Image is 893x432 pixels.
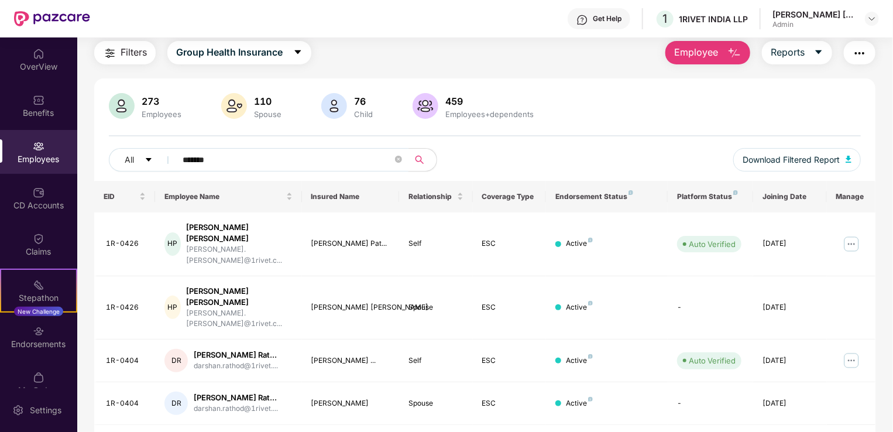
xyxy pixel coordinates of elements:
[576,14,588,26] img: svg+xml;base64,PHN2ZyBpZD0iSGVscC0zMngzMiIgeG1sbnM9Imh0dHA6Ly93d3cudzMub3JnLzIwMDAvc3ZnIiB3aWR0aD...
[733,148,861,172] button: Download Filtered Report
[689,238,736,250] div: Auto Verified
[665,41,750,64] button: Employee
[482,302,537,313] div: ESC
[842,235,861,253] img: manageButton
[772,20,854,29] div: Admin
[321,93,347,119] img: svg+xml;base64,PHN2ZyB4bWxucz0iaHR0cDovL3d3dy53My5vcmcvMjAwMC9zdmciIHhtbG5zOnhsaW5rPSJodHRwOi8vd3...
[566,355,593,366] div: Active
[408,148,437,172] button: search
[106,398,146,409] div: 1R-0404
[482,398,537,409] div: ESC
[176,45,283,60] span: Group Health Insurance
[408,155,431,164] span: search
[408,355,463,366] div: Self
[103,46,117,60] img: svg+xml;base64,PHN2ZyB4bWxucz0iaHR0cDovL3d3dy53My5vcmcvMjAwMC9zdmciIHdpZHRoPSIyNCIgaGVpZ2h0PSIyNC...
[311,355,390,366] div: [PERSON_NAME] ...
[194,349,278,361] div: [PERSON_NAME] Rat...
[194,403,278,414] div: darshan.rathod@1rivet....
[593,14,621,23] div: Get Help
[763,238,817,249] div: [DATE]
[164,392,188,415] div: DR
[33,187,44,198] img: svg+xml;base64,PHN2ZyBpZD0iQ0RfQWNjb3VudHMiIGRhdGEtbmFtZT0iQ0QgQWNjb3VudHMiIHhtbG5zPSJodHRwOi8vd3...
[588,397,593,402] img: svg+xml;base64,PHN2ZyB4bWxucz0iaHR0cDovL3d3dy53My5vcmcvMjAwMC9zdmciIHdpZHRoPSI4IiBoZWlnaHQ9IjgiIH...
[588,301,593,306] img: svg+xml;base64,PHN2ZyB4bWxucz0iaHR0cDovL3d3dy53My5vcmcvMjAwMC9zdmciIHdpZHRoPSI4IiBoZWlnaHQ9IjgiIH...
[33,140,44,152] img: svg+xml;base64,PHN2ZyBpZD0iRW1wbG95ZWVzIiB4bWxucz0iaHR0cDovL3d3dy53My5vcmcvMjAwMC9zdmciIHdpZHRoPS...
[842,351,861,370] img: manageButton
[164,349,188,372] div: DR
[14,307,63,316] div: New Challenge
[753,181,826,212] th: Joining Date
[311,302,390,313] div: [PERSON_NAME] [PERSON_NAME]
[139,109,184,119] div: Employees
[252,95,284,107] div: 110
[14,11,90,26] img: New Pazcare Logo
[33,325,44,337] img: svg+xml;base64,PHN2ZyBpZD0iRW5kb3JzZW1lbnRzIiB4bWxucz0iaHR0cDovL3d3dy53My5vcmcvMjAwMC9zdmciIHdpZH...
[187,244,293,266] div: [PERSON_NAME].[PERSON_NAME]@1rivet.c...
[668,382,753,425] td: -
[566,398,593,409] div: Active
[555,192,659,201] div: Endorsement Status
[762,41,832,64] button: Reportscaret-down
[482,238,537,249] div: ESC
[395,155,402,166] span: close-circle
[221,93,247,119] img: svg+xml;base64,PHN2ZyB4bWxucz0iaHR0cDovL3d3dy53My5vcmcvMjAwMC9zdmciIHhtbG5zOnhsaW5rPSJodHRwOi8vd3...
[566,238,593,249] div: Active
[187,286,293,308] div: [PERSON_NAME] [PERSON_NAME]
[588,354,593,359] img: svg+xml;base64,PHN2ZyB4bWxucz0iaHR0cDovL3d3dy53My5vcmcvMjAwMC9zdmciIHdpZHRoPSI4IiBoZWlnaHQ9IjgiIH...
[677,192,744,201] div: Platform Status
[668,276,753,340] td: -
[33,233,44,245] img: svg+xml;base64,PHN2ZyBpZD0iQ2xhaW0iIHhtbG5zPSJodHRwOi8vd3d3LnczLm9yZy8yMDAwL3N2ZyIgd2lkdGg9IjIwIi...
[106,302,146,313] div: 1R-0426
[139,95,184,107] div: 273
[155,181,301,212] th: Employee Name
[311,398,390,409] div: [PERSON_NAME]
[109,93,135,119] img: svg+xml;base64,PHN2ZyB4bWxucz0iaHR0cDovL3d3dy53My5vcmcvMjAwMC9zdmciIHhtbG5zOnhsaW5rPSJodHRwOi8vd3...
[395,156,402,163] span: close-circle
[482,355,537,366] div: ESC
[473,181,546,212] th: Coverage Type
[164,192,283,201] span: Employee Name
[121,45,147,60] span: Filters
[408,302,463,313] div: Spouse
[566,302,593,313] div: Active
[293,47,303,58] span: caret-down
[164,296,180,319] div: HP
[628,190,633,195] img: svg+xml;base64,PHN2ZyB4bWxucz0iaHR0cDovL3d3dy53My5vcmcvMjAwMC9zdmciIHdpZHRoPSI4IiBoZWlnaHQ9IjgiIH...
[689,355,736,366] div: Auto Verified
[33,48,44,60] img: svg+xml;base64,PHN2ZyBpZD0iSG9tZSIgeG1sbnM9Imh0dHA6Ly93d3cudzMub3JnLzIwMDAvc3ZnIiB3aWR0aD0iMjAiIG...
[399,181,472,212] th: Relationship
[33,94,44,106] img: svg+xml;base64,PHN2ZyBpZD0iQmVuZWZpdHMiIHhtbG5zPSJodHRwOi8vd3d3LnczLm9yZy8yMDAwL3N2ZyIgd2lkdGg9Ij...
[145,156,153,165] span: caret-down
[194,392,278,403] div: [PERSON_NAME] Rat...
[1,292,76,304] div: Stepathon
[846,156,851,163] img: svg+xml;base64,PHN2ZyB4bWxucz0iaHR0cDovL3d3dy53My5vcmcvMjAwMC9zdmciIHhtbG5zOnhsaW5rPSJodHRwOi8vd3...
[727,46,741,60] img: svg+xml;base64,PHN2ZyB4bWxucz0iaHR0cDovL3d3dy53My5vcmcvMjAwMC9zdmciIHhtbG5zOnhsaW5rPSJodHRwOi8vd3...
[772,9,854,20] div: [PERSON_NAME] [PERSON_NAME]
[853,46,867,60] img: svg+xml;base64,PHN2ZyB4bWxucz0iaHR0cDovL3d3dy53My5vcmcvMjAwMC9zdmciIHdpZHRoPSIyNCIgaGVpZ2h0PSIyNC...
[26,404,65,416] div: Settings
[167,41,311,64] button: Group Health Insurancecaret-down
[194,361,278,372] div: darshan.rathod@1rivet....
[311,238,390,249] div: [PERSON_NAME] Pat...
[352,109,375,119] div: Child
[413,93,438,119] img: svg+xml;base64,PHN2ZyB4bWxucz0iaHR0cDovL3d3dy53My5vcmcvMjAwMC9zdmciIHhtbG5zOnhsaW5rPSJodHRwOi8vd3...
[33,372,44,383] img: svg+xml;base64,PHN2ZyBpZD0iTXlfT3JkZXJzIiBkYXRhLW5hbWU9Ik15IE9yZGVycyIgeG1sbnM9Imh0dHA6Ly93d3cudz...
[743,153,840,166] span: Download Filtered Report
[408,398,463,409] div: Spouse
[106,355,146,366] div: 1R-0404
[164,232,180,256] div: HP
[302,181,400,212] th: Insured Name
[109,148,180,172] button: Allcaret-down
[867,14,877,23] img: svg+xml;base64,PHN2ZyBpZD0iRHJvcGRvd24tMzJ4MzIiIHhtbG5zPSJodHRwOi8vd3d3LnczLm9yZy8yMDAwL3N2ZyIgd2...
[187,222,293,244] div: [PERSON_NAME] [PERSON_NAME]
[125,153,134,166] span: All
[106,238,146,249] div: 1R-0426
[763,355,817,366] div: [DATE]
[408,238,463,249] div: Self
[771,45,805,60] span: Reports
[252,109,284,119] div: Spouse
[443,95,536,107] div: 459
[94,41,156,64] button: Filters
[408,192,454,201] span: Relationship
[827,181,875,212] th: Manage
